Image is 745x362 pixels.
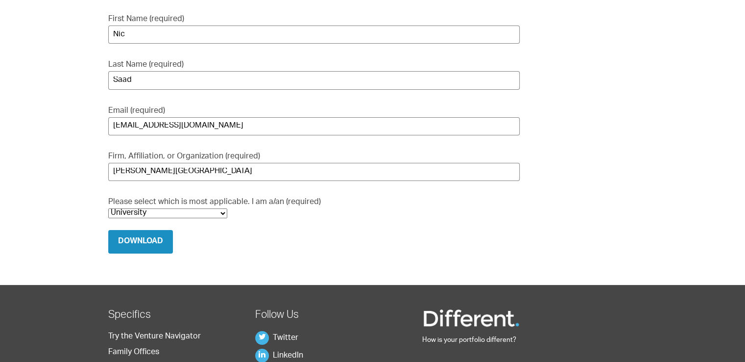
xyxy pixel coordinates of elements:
[108,208,227,218] select: Please select which is most applicable. I am a/an (required)
[108,59,520,89] label: Last Name (required)
[108,230,173,254] input: Download
[108,117,520,135] input: Email (required)
[108,197,520,218] label: Please select which is most applicable. I am a/an (required)
[255,309,393,323] h2: Follow Us
[108,349,159,357] a: Family Offices
[108,26,520,44] input: First Name (required)
[108,14,520,44] label: First Name (required)
[108,71,520,89] input: Last Name (required)
[422,309,520,328] img: Different Funds
[108,333,201,341] a: Try the Venture Navigator
[422,335,637,346] p: How is your portfolio different?
[108,309,246,323] h2: Specifics
[255,352,303,360] a: LinkedIn
[108,14,520,254] form: Contact form
[255,335,298,342] a: Twitter
[108,105,520,135] label: Email (required)
[108,151,520,181] label: Firm, Affiliation, or Organization (required)
[108,163,520,181] input: Firm, Affiliation, or Organization (required)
